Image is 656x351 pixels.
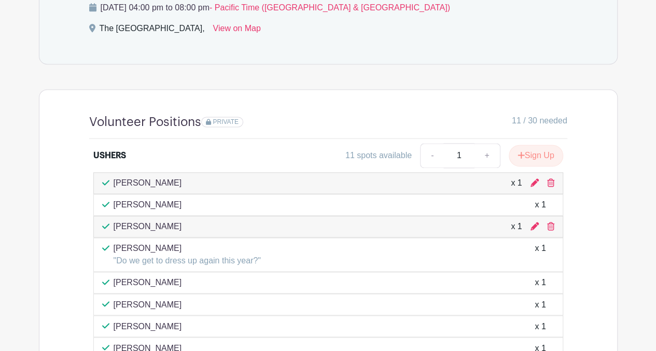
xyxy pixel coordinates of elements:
div: x 1 [511,220,522,233]
div: x 1 [535,276,546,289]
p: [PERSON_NAME] [114,177,182,189]
div: USHERS [93,149,126,162]
div: x 1 [535,199,546,211]
p: "Do we get to dress up again this year?" [114,255,261,267]
p: [PERSON_NAME] [114,242,261,255]
p: [PERSON_NAME] [114,220,182,233]
p: [DATE] 04:00 pm to 08:00 pm [89,2,567,14]
p: [PERSON_NAME] [114,320,182,332]
h4: Volunteer Positions [89,115,201,130]
p: [PERSON_NAME] [114,199,182,211]
a: - [420,143,444,168]
a: View on Map [213,22,261,39]
div: x 1 [535,242,546,267]
div: x 1 [511,177,522,189]
div: x 1 [535,298,546,311]
span: - Pacific Time ([GEOGRAPHIC_DATA] & [GEOGRAPHIC_DATA]) [210,3,450,12]
span: 11 / 30 needed [512,115,567,127]
div: 11 spots available [345,149,412,162]
div: The [GEOGRAPHIC_DATA], [100,22,205,39]
span: PRIVATE [213,118,239,125]
p: [PERSON_NAME] [114,298,182,311]
p: [PERSON_NAME] [114,276,182,289]
a: + [474,143,500,168]
div: x 1 [535,320,546,332]
button: Sign Up [509,145,563,166]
